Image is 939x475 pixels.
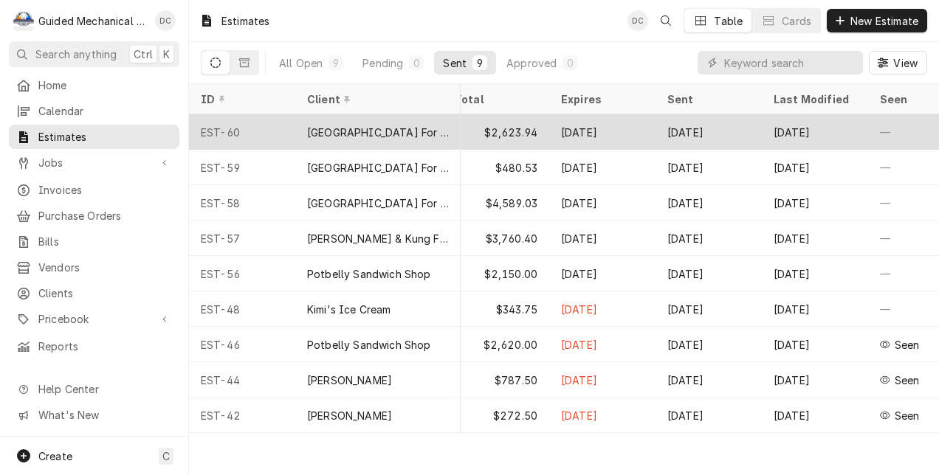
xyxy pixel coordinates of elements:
div: EST-44 [189,362,295,398]
div: EST-59 [189,150,295,185]
div: EST-58 [189,185,295,221]
div: $343.75 [443,291,549,327]
div: [DATE] [549,291,656,327]
a: Reports [9,334,179,358]
div: EST-46 [189,327,295,362]
div: $787.50 [443,362,549,398]
div: [DATE] [549,362,656,398]
div: [DATE] [762,221,868,256]
div: Last Modified [774,91,853,107]
div: — [868,150,939,185]
span: Ctrl [134,46,153,62]
a: Home [9,73,179,97]
div: Table [714,13,743,29]
div: [DATE] [762,327,868,362]
button: Open search [654,9,678,32]
div: EST-60 [189,114,295,150]
div: — [868,114,939,150]
button: Search anythingCtrlK [9,41,179,67]
span: Search anything [35,46,117,62]
div: [GEOGRAPHIC_DATA] For Rehabilitation And Healing [307,125,449,140]
div: [DATE] [762,256,868,291]
div: $4,589.03 [443,185,549,221]
div: [DATE] [656,185,762,221]
div: [DATE] [656,327,762,362]
div: [GEOGRAPHIC_DATA] For Rehabilitation And Healing [307,195,449,211]
div: [DATE] [762,114,868,150]
a: Clients [9,281,179,305]
span: Create [38,450,72,462]
a: Go to Pricebook [9,307,179,331]
div: Seen [880,91,924,107]
div: $480.53 [443,150,549,185]
span: C [162,448,170,464]
div: 0 [565,55,574,71]
div: [DATE] [762,150,868,185]
div: 9 [475,55,484,71]
button: View [869,51,927,74]
div: Sent [443,55,467,71]
span: K [163,46,170,62]
a: Go to What's New [9,403,179,427]
span: What's New [38,407,171,423]
div: [DATE] [656,114,762,150]
div: EST-56 [189,256,295,291]
div: [DATE] [549,221,656,256]
div: [PERSON_NAME] [307,372,392,388]
span: Invoices [38,182,172,198]
span: Last seen Thu, Jul 10th, 2025 • 1:16 PM [895,408,920,423]
div: $272.50 [443,398,549,433]
div: [GEOGRAPHIC_DATA] For Rehabilitation And Healing [307,160,449,176]
a: Vendors [9,255,179,280]
a: Purchase Orders [9,204,179,228]
div: 9 [331,55,340,71]
span: Jobs [38,155,150,170]
div: — [868,221,939,256]
div: [DATE] [656,256,762,291]
div: [DATE] [762,398,868,433]
span: Reports [38,339,172,354]
div: Cards [782,13,811,29]
div: Client [307,91,446,107]
a: Go to Jobs [9,150,179,175]
div: ID [201,91,281,107]
div: [DATE] [549,150,656,185]
span: Last seen Thu, Jul 31st, 2025 • 9:15 AM [895,337,920,353]
div: Daniel Cornell's Avatar [155,10,176,31]
div: Pending [362,55,403,71]
span: Pricebook [38,311,150,327]
div: [DATE] [656,221,762,256]
div: [DATE] [549,327,656,362]
span: Help Center [38,381,171,397]
div: Guided Mechanical Services, LLC [38,13,147,29]
a: Bills [9,229,179,254]
div: [DATE] [762,291,868,327]
div: [DATE] [656,362,762,398]
span: Bills [38,234,172,249]
a: Invoices [9,178,179,202]
div: [DATE] [762,362,868,398]
div: — [868,291,939,327]
input: Keyword search [724,51,856,74]
div: Potbelly Sandwich Shop [307,266,431,282]
div: Kimi's Ice Cream [307,302,391,317]
div: DC [155,10,176,31]
span: Estimates [38,129,172,145]
div: Sent [667,91,747,107]
a: Calendar [9,99,179,123]
div: [DATE] [656,150,762,185]
div: [PERSON_NAME] [307,408,392,423]
a: Estimates [9,125,179,149]
div: Guided Mechanical Services, LLC's Avatar [13,10,34,31]
div: [DATE] [549,398,656,433]
div: Total [455,91,534,107]
div: Potbelly Sandwich Shop [307,337,431,353]
div: $2,623.94 [443,114,549,150]
div: — [868,185,939,221]
div: [DATE] [549,256,656,291]
div: $3,760.40 [443,221,549,256]
div: [PERSON_NAME] & Kung Fu Tea [307,231,449,246]
div: — [868,256,939,291]
div: Expires [561,91,641,107]
div: Daniel Cornell's Avatar [627,10,648,31]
